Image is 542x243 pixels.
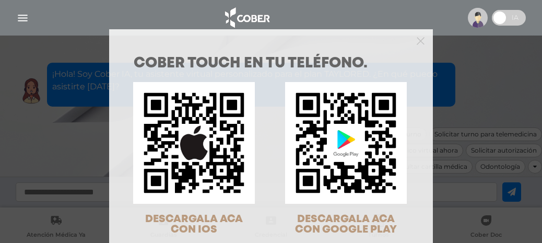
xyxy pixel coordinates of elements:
[134,56,408,71] h1: COBER TOUCH en tu teléfono.
[285,82,407,204] img: qr-code
[145,214,243,235] span: DESCARGALA ACA CON IOS
[295,214,397,235] span: DESCARGALA ACA CON GOOGLE PLAY
[417,36,425,45] button: Close
[133,82,255,204] img: qr-code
